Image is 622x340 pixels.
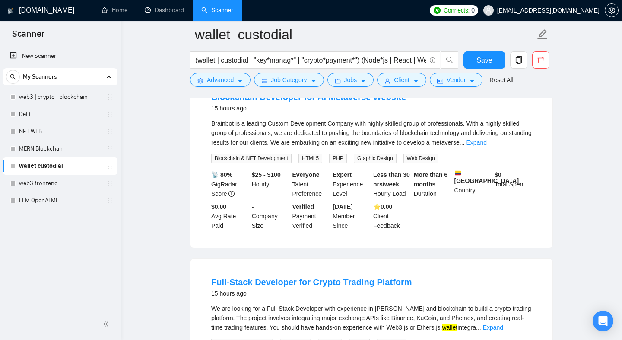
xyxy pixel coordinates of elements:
a: Reset All [489,75,513,85]
div: Open Intercom Messenger [593,311,613,331]
span: folder [335,78,341,84]
a: MERN Blockchain [19,140,101,157]
button: setting [605,3,619,17]
span: holder [106,111,113,118]
span: caret-down [360,78,366,84]
b: [GEOGRAPHIC_DATA] [454,170,519,184]
div: We are looking for a Full-Stack Developer with experience in [PERSON_NAME] and blockchain to buil... [211,304,532,332]
div: Experience Level [331,170,371,198]
button: search [6,70,20,84]
span: holder [106,94,113,101]
div: Avg Rate Paid [209,202,250,230]
a: Expand [483,324,503,331]
span: Vendor [447,75,466,85]
mark: wallet [442,324,457,331]
span: My Scanners [23,68,57,85]
span: holder [106,145,113,152]
li: My Scanners [3,68,117,209]
span: Web Design [403,154,438,163]
div: 15 hours ago [211,103,406,113]
b: - [252,203,254,210]
a: Full-Stack Developer for Crypto Trading Platform [211,277,412,287]
span: search [6,74,19,80]
div: GigRadar Score [209,170,250,198]
button: idcardVendorcaret-down [430,73,482,87]
b: $25 - $100 [252,171,281,178]
div: Talent Preference [291,170,331,198]
span: bars [261,78,267,84]
span: info-circle [228,191,235,197]
a: setting [605,7,619,14]
a: dashboardDashboard [145,6,184,14]
span: user [486,7,492,13]
button: Save [463,51,505,69]
span: Scanner [5,28,51,46]
span: Graphic Design [354,154,397,163]
b: $ 0 [495,171,501,178]
span: holder [106,180,113,187]
div: Payment Verified [291,202,331,230]
div: Hourly Load [371,170,412,198]
div: Duration [412,170,453,198]
span: Client [394,75,409,85]
div: Total Spent [493,170,533,198]
a: Expand [466,139,486,146]
span: setting [605,7,618,14]
button: search [441,51,458,69]
b: Expert [333,171,352,178]
span: caret-down [311,78,317,84]
img: logo [7,4,13,18]
button: userClientcaret-down [377,73,426,87]
a: homeHome [102,6,127,14]
a: NFT WEB [19,123,101,140]
img: upwork-logo.png [434,7,441,14]
a: web3 frontend [19,175,101,192]
input: Search Freelance Jobs... [195,55,426,66]
span: holder [106,197,113,204]
a: searchScanner [201,6,233,14]
b: Verified [292,203,314,210]
span: double-left [103,320,111,328]
span: Jobs [344,75,357,85]
span: holder [106,128,113,135]
input: Scanner name... [195,24,535,45]
b: [DATE] [333,203,352,210]
b: 📡 80% [211,171,232,178]
span: ... [476,324,481,331]
span: Blockchain & NFT Development [211,154,292,163]
button: settingAdvancedcaret-down [190,73,251,87]
span: Save [476,55,492,66]
b: $0.00 [211,203,226,210]
span: search [441,56,458,64]
button: barsJob Categorycaret-down [254,73,324,87]
span: caret-down [469,78,475,84]
a: New Scanner [10,47,111,65]
a: DeFi [19,106,101,123]
span: info-circle [430,57,435,63]
span: holder [106,163,113,170]
div: Brainbot is a leading Custom Development Company with highly skilled group of professionals. With... [211,119,532,147]
span: ... [460,139,465,146]
div: Client Feedback [371,202,412,230]
a: web3 | crypto | blockchain [19,88,101,106]
span: user [384,78,390,84]
button: folderJobscaret-down [327,73,374,87]
b: ⭐️ 0.00 [373,203,392,210]
li: New Scanner [3,47,117,65]
span: 0 [471,6,475,15]
b: More than 6 months [414,171,448,188]
span: caret-down [413,78,419,84]
span: delete [533,56,549,64]
span: Connects: [444,6,470,15]
span: setting [197,78,203,84]
img: 🇨🇴 [455,170,461,176]
button: copy [510,51,527,69]
span: copy [511,56,527,64]
div: Company Size [250,202,291,230]
span: edit [537,29,548,40]
b: Less than 30 hrs/week [373,171,410,188]
b: Everyone [292,171,320,178]
div: Hourly [250,170,291,198]
span: HTML5 [298,154,322,163]
div: Country [453,170,493,198]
